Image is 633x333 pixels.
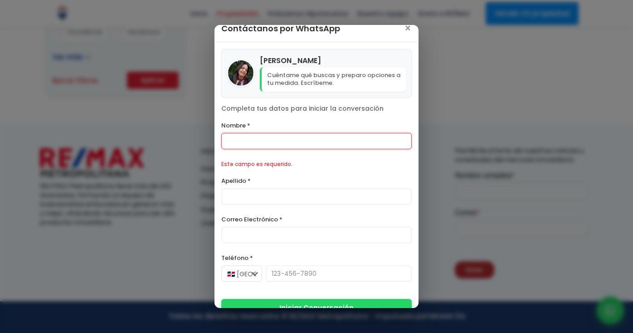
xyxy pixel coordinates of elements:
label: Apellido * [221,175,412,186]
img: Yaneris Fajardo [228,60,253,86]
h4: [PERSON_NAME] [260,55,406,66]
div: Este campo es requerido. [221,158,412,170]
button: Iniciar Conversación [221,299,412,317]
p: Cuéntame qué buscas y preparo opciones a tu medida. Escríbeme. [260,67,406,92]
label: Nombre * [221,120,412,131]
span: × [404,23,412,34]
input: 123-456-7890 [266,265,412,282]
label: Teléfono * [221,252,412,264]
label: Correo Electrónico * [221,214,412,225]
p: Completa tus datos para iniciar la conversación [221,104,412,113]
h3: Contáctanos por WhatsApp [221,20,340,36]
